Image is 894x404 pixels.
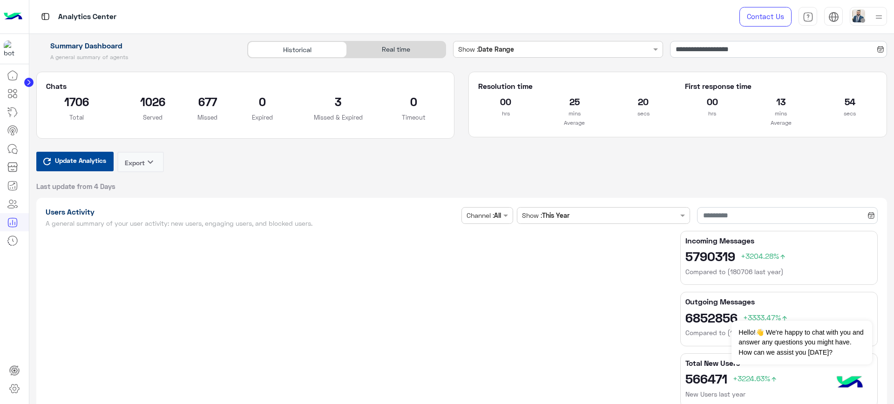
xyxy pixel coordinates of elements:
[616,94,671,109] h2: 20
[36,152,114,171] button: Update Analytics
[4,40,20,57] img: 1403182699927242
[873,11,885,23] img: profile
[478,118,670,128] p: Average
[833,367,866,399] img: hulul-logo.png
[46,81,445,91] h5: Chats
[231,113,293,122] p: Expired
[46,113,108,122] p: Total
[799,7,817,27] a: tab
[685,118,877,128] p: Average
[828,12,839,22] img: tab
[197,94,217,109] h2: 677
[685,267,873,276] h6: Compared to (180706 last year)
[248,41,346,58] div: Historical
[307,113,369,122] p: Missed & Expired
[685,81,877,91] h5: First response time
[36,41,237,50] h1: Summary Dashboard
[4,7,22,27] img: Logo
[733,374,778,383] span: +3224.63%
[478,94,533,109] h2: 00
[547,109,602,118] p: mins
[731,321,872,364] span: Hello!👋 We're happy to chat with you and answer any questions you might have. How can we assist y...
[822,109,877,118] p: secs
[307,94,369,109] h2: 3
[547,94,602,109] h2: 25
[685,109,740,118] p: hrs
[685,236,873,245] h5: Incoming Messages
[117,152,164,172] button: Exportkeyboard_arrow_down
[36,182,115,191] span: Last update from 4 Days
[616,109,671,118] p: secs
[122,113,183,122] p: Served
[741,251,786,260] span: +3204.28%
[685,310,873,325] h2: 6852856
[852,9,865,22] img: userImage
[685,328,873,337] h6: Compared to (180706 last year)
[822,94,877,109] h2: 54
[58,11,116,23] p: Analytics Center
[122,94,183,109] h2: 1026
[685,371,873,386] h2: 566471
[803,12,813,22] img: tab
[478,109,533,118] p: hrs
[145,156,156,168] i: keyboard_arrow_down
[383,94,445,109] h2: 0
[685,358,873,368] h5: Total New Users
[478,81,670,91] h5: Resolution time
[46,94,108,109] h2: 1706
[46,220,458,227] h5: A general summary of your user activity: new users, engaging users, and blocked users.
[46,207,458,216] h1: Users Activity
[231,94,293,109] h2: 0
[685,297,873,306] h5: Outgoing Messages
[753,109,808,118] p: mins
[383,113,445,122] p: Timeout
[685,390,873,399] h6: New Users last year
[40,11,51,22] img: tab
[197,113,217,122] p: Missed
[753,94,808,109] h2: 13
[685,249,873,263] h2: 5790319
[685,94,740,109] h2: 00
[347,41,446,58] div: Real time
[739,7,792,27] a: Contact Us
[53,154,108,167] span: Update Analytics
[36,54,237,61] h5: A general summary of agents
